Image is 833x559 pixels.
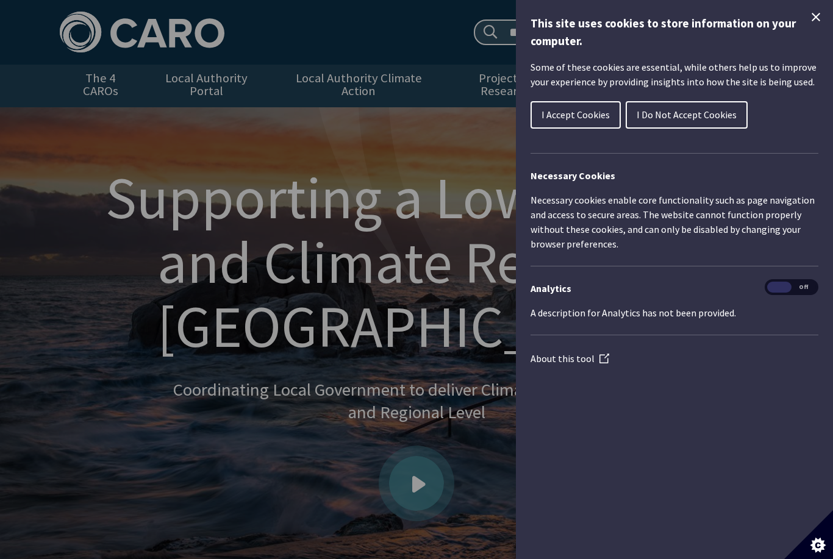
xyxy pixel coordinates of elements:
h3: Analytics [531,281,818,296]
button: I Do Not Accept Cookies [626,101,748,129]
p: Some of these cookies are essential, while others help us to improve your experience by providing... [531,60,818,89]
p: A description for Analytics has not been provided. [531,305,818,320]
button: I Accept Cookies [531,101,621,129]
a: About this tool [531,352,609,365]
button: Set cookie preferences [784,510,833,559]
p: Necessary cookies enable core functionality such as page navigation and access to secure areas. T... [531,193,818,251]
span: Off [792,282,816,293]
span: I Accept Cookies [542,109,610,121]
button: Close Cookie Control [809,10,823,24]
h1: This site uses cookies to store information on your computer. [531,15,818,50]
h2: Necessary Cookies [531,168,818,183]
span: On [767,282,792,293]
span: I Do Not Accept Cookies [637,109,737,121]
